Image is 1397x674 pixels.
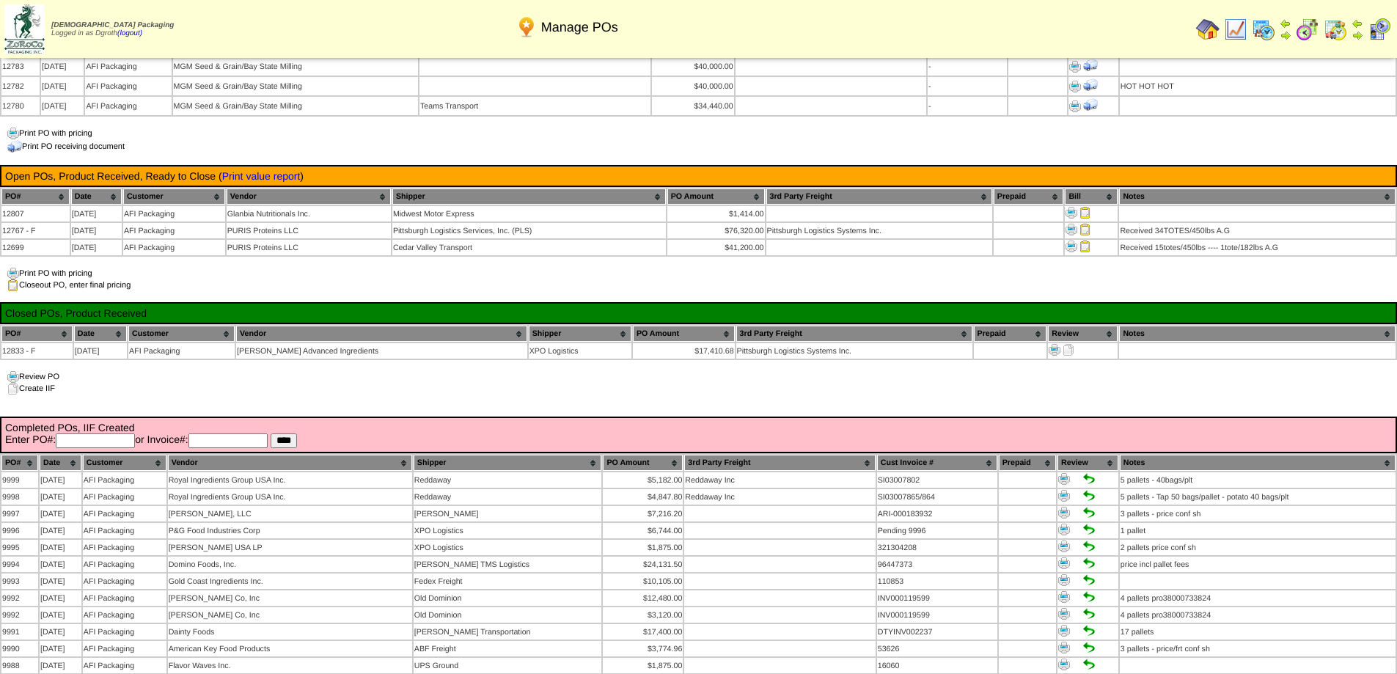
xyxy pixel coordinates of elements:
th: PO Amount [667,188,765,205]
td: [DATE] [40,540,81,555]
td: [PERSON_NAME] Advanced Ingredients [236,343,527,359]
td: 2 pallets price conf sh [1120,540,1396,555]
th: Shipper [414,455,602,471]
div: $34,440.00 [653,102,733,111]
td: AFI Packaging [83,540,166,555]
td: AFI Packaging [83,641,166,656]
img: Print [1058,642,1070,653]
th: 3rd Party Freight [766,188,992,205]
th: Prepaid [999,455,1056,471]
td: Pittsburgh Logistics Services, Inc. (PLS) [392,223,666,238]
td: [PERSON_NAME] TMS Logistics [414,557,602,572]
img: Set to Handled [1083,507,1095,519]
img: calendarinout.gif [1324,18,1347,41]
td: - [928,77,1007,95]
td: XPO Logistics [414,523,602,538]
td: [PERSON_NAME] Co, Inc [168,607,412,623]
img: Create IIF [1063,344,1074,356]
td: AFI Packaging [83,557,166,572]
td: ABF Freight [414,641,602,656]
td: Closed POs, Product Received [4,307,1393,320]
td: 96447373 [877,557,997,572]
span: Logged in as Dgroth [51,21,174,37]
th: Vendor [236,326,527,342]
td: [DATE] [40,658,81,673]
td: [DATE] [40,574,81,589]
td: [PERSON_NAME] [414,506,602,521]
img: print.gif [7,268,19,279]
img: Set to Handled [1083,659,1095,670]
img: Print [1069,61,1081,73]
div: $1,875.00 [604,543,682,552]
div: $17,400.00 [604,628,682,637]
div: $40,000.00 [653,82,733,91]
td: 9992 [1,590,38,606]
div: $3,774.96 [604,645,682,653]
td: Pittsburgh Logistics Systems Inc. [766,223,992,238]
td: AFI Packaging [85,57,171,76]
th: 3rd Party Freight [736,326,972,342]
td: AFI Packaging [83,472,166,488]
td: - [928,97,1007,115]
td: 16060 [877,658,997,673]
td: [DATE] [40,624,81,640]
div: $41,200.00 [668,243,764,252]
img: Close PO [1079,207,1091,219]
td: AFI Packaging [83,574,166,589]
th: Vendor [168,455,412,471]
td: XPO Logistics [529,343,631,359]
td: Received 15totes/450lbs ---- 1tote/182lbs A.G [1119,240,1396,255]
img: Close PO [1079,241,1091,252]
td: INV000119599 [877,590,997,606]
img: Set to Handled [1083,524,1095,535]
td: 12780 [1,97,40,115]
div: $7,216.20 [604,510,682,519]
td: 9988 [1,658,38,673]
td: [DATE] [71,206,122,221]
th: PO Amount [633,326,735,342]
th: Review [1057,455,1118,471]
img: Print [1066,241,1077,252]
div: $40,000.00 [653,62,733,71]
img: Print [1058,490,1070,502]
td: 12807 [1,206,70,221]
th: Notes [1120,455,1396,471]
td: Reddaway [414,489,602,505]
th: PO# [1,455,38,471]
td: - [928,57,1007,76]
div: $3,120.00 [604,611,682,620]
td: AFI Packaging [83,624,166,640]
td: Reddaway Inc [684,472,875,488]
img: print.gif [7,128,19,139]
form: Enter PO#: or Invoice#: [5,433,1392,448]
td: Old Dominion [414,590,602,606]
img: Print [1058,591,1070,603]
img: Print Receiving Document [1083,98,1098,112]
td: [DATE] [71,223,122,238]
td: 5 pallets - Tap 50 bags/pallet - potato 40 bags/plt [1120,489,1396,505]
td: 12767 - F [1,223,70,238]
td: [DATE] [40,557,81,572]
img: Print [1058,473,1070,485]
img: arrowleft.gif [1352,18,1363,29]
img: arrowright.gif [1352,29,1363,41]
img: Close PO [1079,224,1091,235]
th: Notes [1119,326,1396,342]
td: DTYINV002237 [877,624,997,640]
td: Reddaway [414,472,602,488]
td: PURIS Proteins LLC [227,223,391,238]
img: Print [1058,574,1070,586]
img: arrowleft.gif [1280,18,1291,29]
img: Print [1058,659,1070,670]
td: price incl pallet fees [1120,557,1396,572]
td: 12782 [1,77,40,95]
td: AFI Packaging [128,343,235,359]
img: Print [1058,541,1070,552]
td: [DATE] [40,607,81,623]
img: Print [1049,344,1060,356]
td: 12833 - F [1,343,73,359]
th: Date [74,326,127,342]
td: Reddaway Inc [684,489,875,505]
img: clipboard.gif [7,279,19,291]
td: [DATE] [40,472,81,488]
